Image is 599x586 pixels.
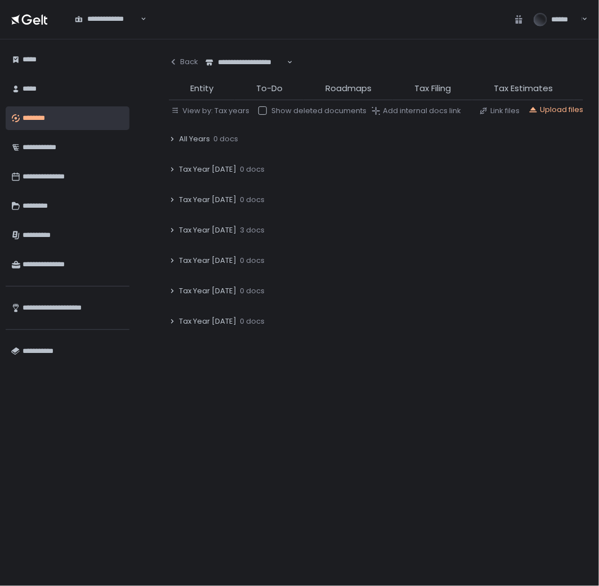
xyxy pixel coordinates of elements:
[179,286,236,296] span: Tax Year [DATE]
[179,164,236,175] span: Tax Year [DATE]
[240,195,265,205] span: 0 docs
[169,51,198,73] button: Back
[240,256,265,266] span: 0 docs
[240,225,265,235] span: 3 docs
[68,7,146,31] div: Search for option
[171,106,249,116] button: View by: Tax years
[529,105,583,115] button: Upload files
[240,286,265,296] span: 0 docs
[179,316,236,326] span: Tax Year [DATE]
[179,195,236,205] span: Tax Year [DATE]
[198,51,293,74] div: Search for option
[325,82,372,95] span: Roadmaps
[190,82,213,95] span: Entity
[240,316,265,326] span: 0 docs
[169,57,198,67] div: Back
[179,134,210,144] span: All Years
[414,82,451,95] span: Tax Filing
[213,134,238,144] span: 0 docs
[179,225,236,235] span: Tax Year [DATE]
[179,256,236,266] span: Tax Year [DATE]
[494,82,553,95] span: Tax Estimates
[139,14,140,25] input: Search for option
[479,106,520,116] button: Link files
[372,106,461,116] button: Add internal docs link
[240,164,265,175] span: 0 docs
[256,82,283,95] span: To-Do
